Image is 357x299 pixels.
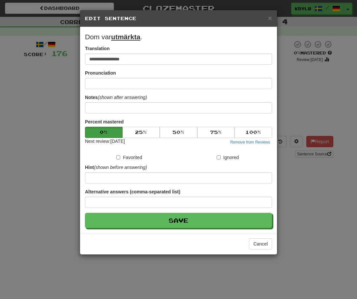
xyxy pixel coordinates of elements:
label: Percent mastered [85,118,124,125]
label: Translation [85,45,110,52]
button: Remove from Reviews [228,139,272,146]
button: 25% [123,127,160,138]
button: 50% [160,127,197,138]
button: Close [268,15,272,21]
span: × [268,14,272,22]
label: Ignored [217,154,239,161]
div: Next review: [DATE] [85,138,125,146]
div: Percent mastered [85,127,272,138]
p: Dom var . [85,32,272,42]
label: Pronunciation [85,70,116,76]
label: Notes [85,94,147,101]
button: Save [85,213,272,228]
input: Ignored [217,155,221,159]
button: 75% [197,127,235,138]
em: (shown before answering) [94,165,147,170]
h5: Edit Sentence [85,15,272,22]
button: 100% [234,127,272,138]
button: 0% [85,127,123,138]
u: utmärkta [111,33,140,41]
label: Alternative answers (comma-separated list) [85,188,180,195]
button: Cancel [249,238,272,249]
label: Favorited [116,154,142,161]
em: (shown after answering) [98,95,147,100]
label: Hint [85,164,147,171]
input: Favorited [116,155,120,159]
